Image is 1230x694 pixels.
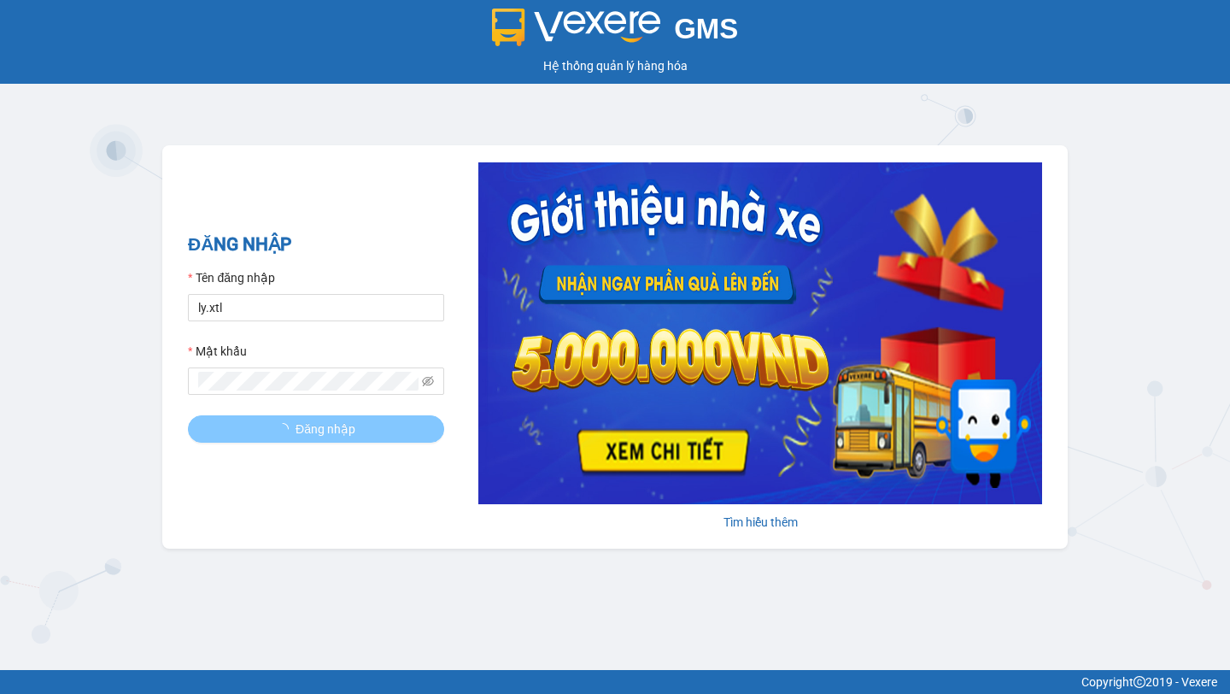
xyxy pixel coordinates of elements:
input: Mật khẩu [198,372,419,391]
span: Đăng nhập [296,420,355,438]
img: logo 2 [492,9,661,46]
div: Hệ thống quản lý hàng hóa [4,56,1226,75]
button: Đăng nhập [188,415,444,443]
img: banner-0 [478,162,1042,504]
label: Mật khẩu [188,342,247,361]
a: GMS [492,26,739,39]
h2: ĐĂNG NHẬP [188,231,444,259]
label: Tên đăng nhập [188,268,275,287]
span: GMS [674,13,738,44]
span: loading [277,423,296,435]
span: copyright [1133,676,1145,688]
div: Copyright 2019 - Vexere [13,673,1217,691]
input: Tên đăng nhập [188,294,444,321]
div: Tìm hiểu thêm [478,513,1042,532]
span: eye-invisible [422,375,434,387]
